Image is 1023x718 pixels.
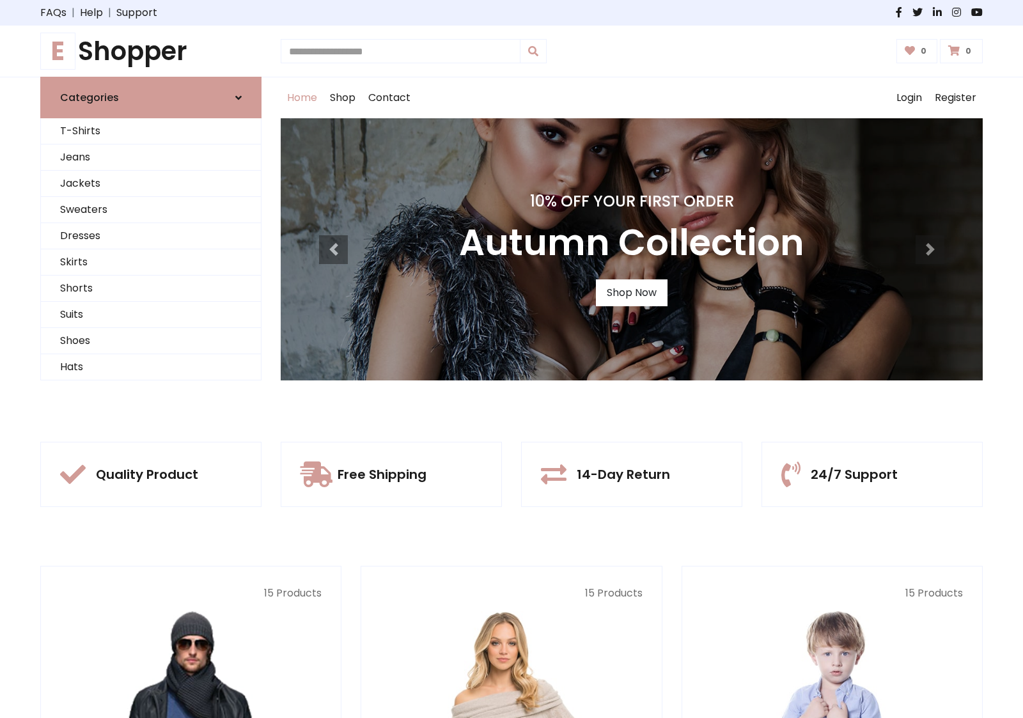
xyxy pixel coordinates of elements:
a: Categories [40,77,262,118]
a: 0 [940,39,983,63]
a: Register [928,77,983,118]
a: Contact [362,77,417,118]
a: Support [116,5,157,20]
a: Sweaters [41,197,261,223]
a: Shorts [41,276,261,302]
h3: Autumn Collection [459,221,804,264]
span: E [40,33,75,70]
a: Shop Now [596,279,668,306]
p: 15 Products [701,586,963,601]
span: | [103,5,116,20]
a: 0 [896,39,938,63]
span: | [66,5,80,20]
a: Login [890,77,928,118]
a: Dresses [41,223,261,249]
a: Skirts [41,249,261,276]
a: Help [80,5,103,20]
h5: Free Shipping [338,467,426,482]
h5: 14-Day Return [577,467,670,482]
h4: 10% Off Your First Order [459,192,804,211]
a: Jeans [41,144,261,171]
span: 0 [918,45,930,57]
span: 0 [962,45,974,57]
a: Shop [324,77,362,118]
a: EShopper [40,36,262,66]
a: FAQs [40,5,66,20]
a: Shoes [41,328,261,354]
h5: Quality Product [96,467,198,482]
a: T-Shirts [41,118,261,144]
a: Home [281,77,324,118]
a: Hats [41,354,261,380]
p: 15 Products [60,586,322,601]
h6: Categories [60,91,119,104]
p: 15 Products [380,586,642,601]
h1: Shopper [40,36,262,66]
a: Jackets [41,171,261,197]
a: Suits [41,302,261,328]
h5: 24/7 Support [811,467,898,482]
